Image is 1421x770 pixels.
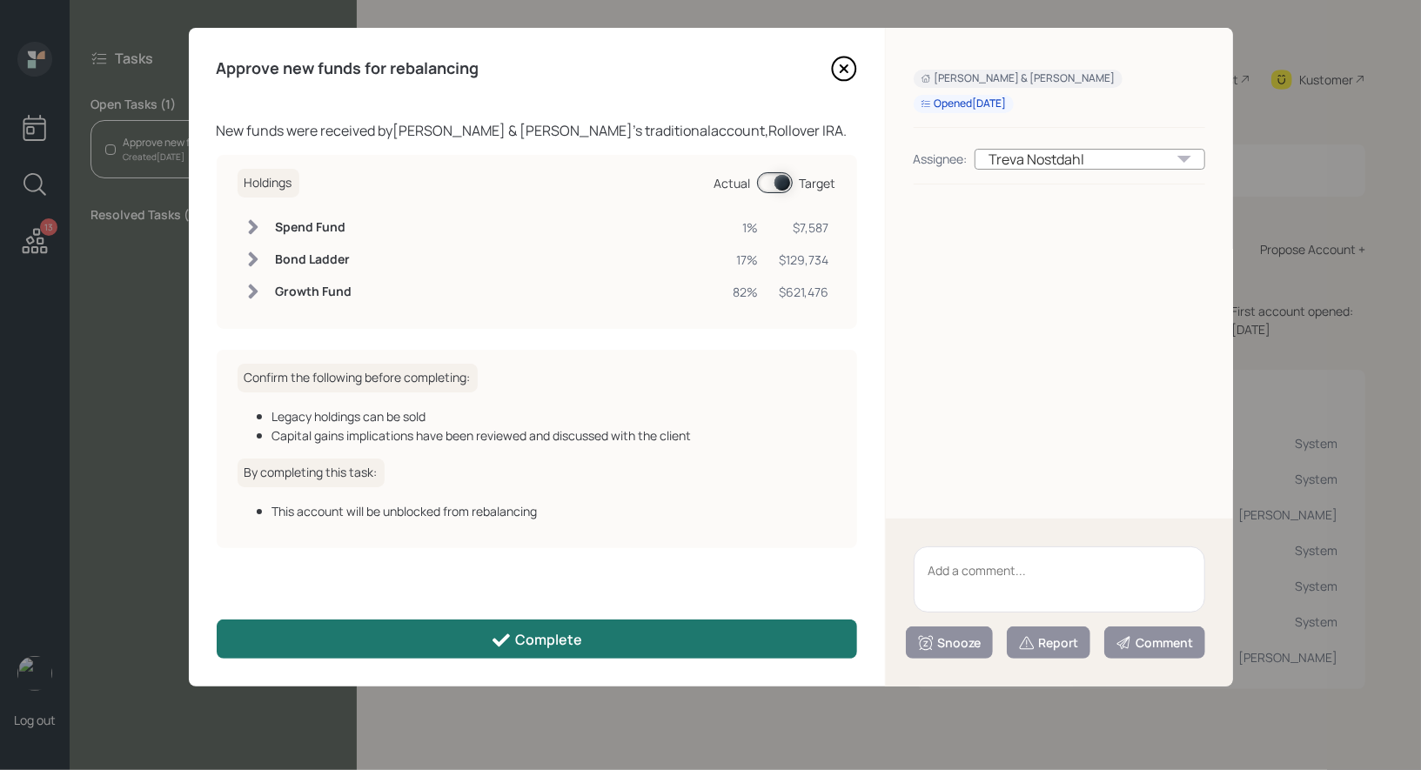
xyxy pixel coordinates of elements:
[917,634,982,652] div: Snooze
[734,218,759,237] div: 1%
[975,149,1205,170] div: Treva Nostdahl
[800,174,836,192] div: Target
[734,251,759,269] div: 17%
[921,97,1007,111] div: Opened [DATE]
[914,150,968,168] div: Assignee:
[217,120,857,141] div: New funds were received by [PERSON_NAME] & [PERSON_NAME] 's traditional account, Rollover IRA .
[921,71,1116,86] div: [PERSON_NAME] & [PERSON_NAME]
[238,364,478,392] h6: Confirm the following before completing:
[780,251,829,269] div: $129,734
[276,252,352,267] h6: Bond Ladder
[238,169,299,198] h6: Holdings
[1104,626,1205,659] button: Comment
[906,626,993,659] button: Snooze
[272,407,836,425] div: Legacy holdings can be sold
[1018,634,1079,652] div: Report
[272,426,836,445] div: Capital gains implications have been reviewed and discussed with the client
[276,285,352,299] h6: Growth Fund
[238,459,385,487] h6: By completing this task:
[217,59,479,78] h4: Approve new funds for rebalancing
[276,220,352,235] h6: Spend Fund
[1007,626,1090,659] button: Report
[491,630,582,651] div: Complete
[272,502,836,520] div: This account will be unblocked from rebalancing
[734,283,759,301] div: 82%
[714,174,751,192] div: Actual
[1116,634,1194,652] div: Comment
[217,619,857,659] button: Complete
[780,283,829,301] div: $621,476
[780,218,829,237] div: $7,587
